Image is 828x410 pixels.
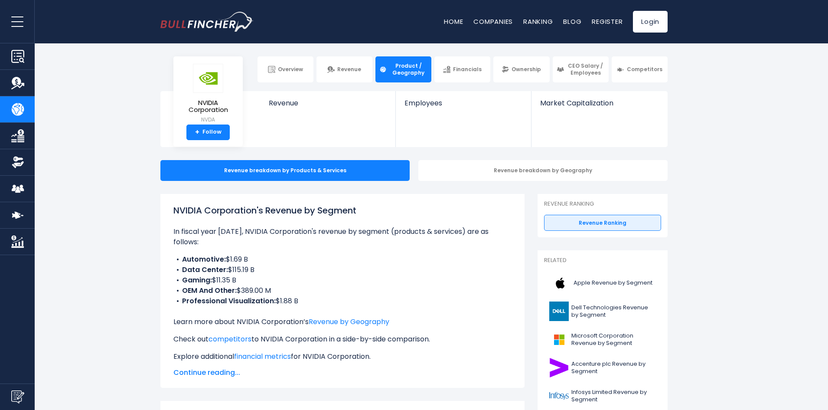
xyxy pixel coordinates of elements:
p: Check out to NVIDIA Corporation in a side-by-side comparison. [173,334,512,344]
a: Revenue Ranking [544,215,661,231]
a: Companies [473,17,513,26]
span: CEO Salary / Employees [567,62,605,76]
span: Microsoft Corporation Revenue by Segment [571,332,656,347]
span: Accenture plc Revenue by Segment [571,361,656,375]
li: $115.19 B [173,265,512,275]
a: Dell Technologies Revenue by Segment [544,299,661,323]
a: Revenue [316,56,372,82]
b: Data Center: [182,265,228,275]
a: Go to homepage [160,12,254,32]
a: Blog [563,17,581,26]
a: Product / Geography [375,56,431,82]
a: Ownership [493,56,549,82]
span: Employees [404,99,522,107]
a: Apple Revenue by Segment [544,271,661,295]
img: Ownership [11,156,24,169]
a: Market Capitalization [531,91,667,122]
span: Revenue [269,99,387,107]
div: Revenue breakdown by Products & Services [160,160,410,181]
span: Financials [453,66,482,73]
span: NVIDIA Corporation [180,99,236,114]
span: Apple Revenue by Segment [574,279,652,287]
p: Revenue Ranking [544,200,661,208]
a: Login [633,11,668,33]
b: Gaming: [182,275,212,285]
img: ACN logo [549,358,569,377]
a: Revenue [260,91,396,122]
a: NVIDIA Corporation NVDA [180,63,236,125]
span: Infosys Limited Revenue by Segment [571,389,656,403]
a: Revenue by Geography [309,317,389,327]
a: Infosys Limited Revenue by Segment [544,384,661,408]
li: $1.88 B [173,296,512,306]
p: In fiscal year [DATE], NVIDIA Corporation's revenue by segment (products & services) are as follows: [173,226,512,247]
span: Market Capitalization [540,99,658,107]
img: bullfincher logo [160,12,254,32]
p: Related [544,257,661,264]
b: OEM And Other: [182,285,237,295]
a: Register [592,17,623,26]
a: Home [444,17,463,26]
span: Continue reading... [173,367,512,378]
h1: NVIDIA Corporation's Revenue by Segment [173,204,512,217]
strong: + [195,128,199,136]
span: Dell Technologies Revenue by Segment [571,304,656,319]
img: DELL logo [549,302,569,321]
a: Ranking [523,17,553,26]
p: Learn more about NVIDIA Corporation’s [173,317,512,327]
span: Overview [278,66,303,73]
a: Competitors [612,56,668,82]
p: Explore additional for NVIDIA Corporation. [173,351,512,362]
a: Financials [434,56,490,82]
span: Revenue [337,66,361,73]
a: financial metrics [234,351,291,361]
a: Overview [258,56,313,82]
a: Employees [396,91,531,122]
li: $11.35 B [173,275,512,285]
a: competitors [209,334,251,344]
li: $1.69 B [173,254,512,265]
span: Competitors [627,66,662,73]
img: AAPL logo [549,273,571,293]
span: Ownership [512,66,541,73]
a: CEO Salary / Employees [553,56,609,82]
img: INFY logo [549,386,569,406]
b: Professional Visualization: [182,296,276,306]
a: Accenture plc Revenue by Segment [544,356,661,380]
b: Automotive: [182,254,226,264]
a: +Follow [186,125,230,140]
span: Product / Geography [389,62,427,76]
small: NVDA [180,116,236,124]
li: $389.00 M [173,285,512,296]
div: Revenue breakdown by Geography [418,160,668,181]
a: Microsoft Corporation Revenue by Segment [544,328,661,351]
img: MSFT logo [549,330,569,349]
